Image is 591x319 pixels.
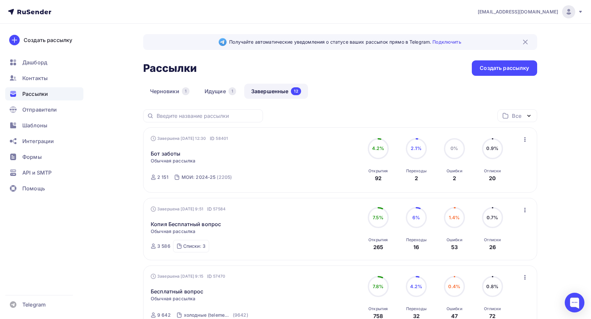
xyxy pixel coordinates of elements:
[22,74,48,82] span: Контакты
[489,174,496,182] div: 20
[5,150,83,163] a: Формы
[373,243,383,251] div: 265
[489,243,496,251] div: 26
[151,287,203,295] a: Бесплатный вопрос
[368,168,388,174] div: Открытия
[207,206,212,212] span: ID
[233,312,248,318] div: (9642)
[415,174,418,182] div: 2
[5,119,83,132] a: Шаблоны
[478,9,558,15] span: [EMAIL_ADDRESS][DOMAIN_NAME]
[157,112,259,119] input: Введите название рассылки
[22,106,57,114] span: Отправители
[486,284,498,289] span: 0.8%
[413,243,419,251] div: 16
[22,58,47,66] span: Дашборд
[512,112,521,120] div: Все
[151,273,225,280] div: Завершена [DATE] 9:15
[182,174,216,181] div: МОИ: 2024-25
[151,206,226,212] div: Завершена [DATE] 9:51
[5,87,83,100] a: Рассылки
[368,237,388,243] div: Открытия
[497,109,537,122] button: Все
[143,62,197,75] h2: Рассылки
[22,121,47,129] span: Шаблоны
[151,158,195,164] span: Обычная рассылка
[447,237,462,243] div: Ошибки
[448,284,460,289] span: 0.4%
[449,215,460,220] span: 1.4%
[151,295,195,302] span: Обычная рассылка
[412,215,420,220] span: 6%
[486,145,498,151] span: 0.9%
[406,237,427,243] div: Переходы
[410,284,422,289] span: 4.2%
[151,150,180,158] a: Бот заботы
[373,284,384,289] span: 7.8%
[22,169,52,177] span: API и SMTP
[213,273,225,280] span: 57470
[487,215,498,220] span: 0.7%
[151,135,228,142] div: Завершена [DATE] 12:30
[157,174,168,181] div: 2 151
[375,174,382,182] div: 92
[244,84,308,99] a: Завершенные12
[373,215,384,220] span: 7.5%
[182,87,189,95] div: 1
[229,87,236,95] div: 1
[291,87,301,95] div: 12
[216,135,228,142] span: 58401
[480,64,529,72] div: Создать рассылку
[181,172,233,182] a: МОИ: 2024-25 (2205)
[372,145,384,151] span: 4.2%
[406,168,427,174] div: Переходы
[183,243,206,249] div: Списки: 3
[184,312,231,318] div: холодные (telemed+application)
[453,174,456,182] div: 2
[368,306,388,311] div: Открытия
[406,306,427,311] div: Переходы
[229,39,461,45] span: Получайте автоматические уведомления о статусе ваших рассылок прямо в Telegram.
[151,228,195,235] span: Обычная рассылка
[24,36,72,44] div: Создать рассылку
[411,145,422,151] span: 2.1%
[447,306,462,311] div: Ошибки
[478,5,583,18] a: [EMAIL_ADDRESS][DOMAIN_NAME]
[22,90,48,98] span: Рассылки
[207,273,212,280] span: ID
[219,38,227,46] img: Telegram
[22,301,46,308] span: Telegram
[213,206,226,212] span: 57584
[447,168,462,174] div: Ошибки
[484,237,501,243] div: Отписки
[5,103,83,116] a: Отправители
[198,84,243,99] a: Идущие1
[22,184,45,192] span: Помощь
[450,145,458,151] span: 0%
[143,84,196,99] a: Черновики1
[217,174,232,181] div: (2205)
[484,306,501,311] div: Отписки
[157,243,170,249] div: 3 586
[157,312,171,318] div: 9 642
[151,220,221,228] a: Копия Бесплатный вопрос
[451,243,458,251] div: 53
[432,39,461,45] a: Подключить
[5,56,83,69] a: Дашборд
[22,137,54,145] span: Интеграции
[5,72,83,85] a: Контакты
[22,153,42,161] span: Формы
[210,135,214,142] span: ID
[484,168,501,174] div: Отписки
